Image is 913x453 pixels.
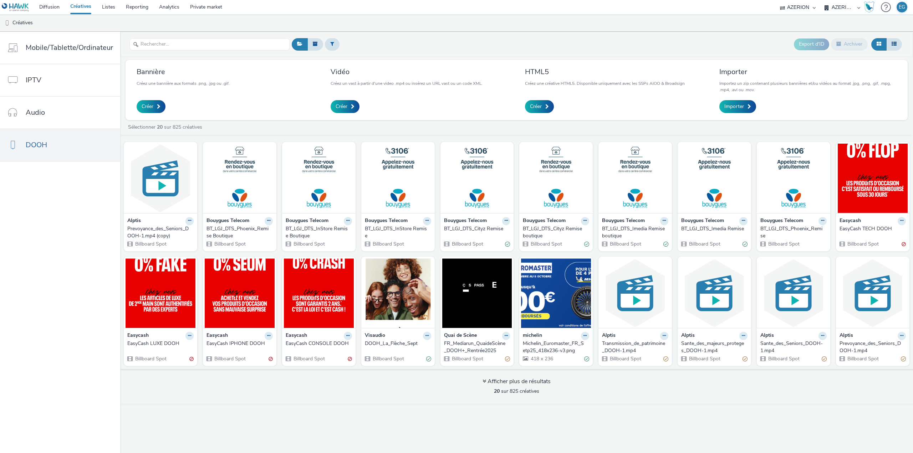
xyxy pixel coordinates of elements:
[523,340,586,355] div: Michelin_Euromaster_FR_Setp25_418x236-v3.png
[759,258,828,328] img: Sante_des_Seniors_DOOH-1.mp4 visual
[372,355,404,362] span: Billboard Spot
[822,355,827,362] div: Partiellement valide
[609,355,641,362] span: Billboard Spot
[365,225,431,240] a: BT_LGJ_DTS_InStore Remise
[293,355,325,362] span: Billboard Spot
[127,332,149,340] strong: Easycash
[584,240,589,248] div: Valide
[26,107,45,118] span: Audio
[743,240,748,248] div: Valide
[157,124,163,130] strong: 20
[365,332,385,340] strong: Visaudio
[847,241,879,247] span: Billboard Spot
[847,355,879,362] span: Billboard Spot
[525,80,685,87] p: Créez une créative HTML5. Disponible uniquement avec les SSPs AIOO & Broadsign
[719,100,756,113] a: Importer
[483,377,551,386] div: Afficher plus de résultats
[206,340,273,347] a: EasyCash IPHONE DOOH
[26,42,113,53] span: Mobile/Tablette/Ordinateur
[365,225,428,240] div: BT_LGJ_DTS_InStore Remise
[584,355,589,362] div: Valide
[901,355,906,362] div: Partiellement valide
[688,241,720,247] span: Billboard Spot
[331,67,483,77] h3: Vidéo
[444,332,477,340] strong: Quai de Scène
[681,217,724,225] strong: Bouygues Telecom
[760,340,827,355] a: Sante_des_Seniors_DOOH-1.mp4
[286,217,328,225] strong: Bouygues Telecom
[602,225,668,240] a: BT_LGJ_DTS_Imedia Remise boutique
[206,225,273,240] a: BT_LGJ_DTS_Phoenix_Remise Boutique
[444,340,510,355] a: FR_Mediarun_QuaideScène_DOOH+_Rentrée2025
[372,241,404,247] span: Billboard Spot
[142,103,153,110] span: Créer
[681,332,695,340] strong: Alptis
[494,388,500,395] strong: 20
[293,241,325,247] span: Billboard Spot
[286,340,349,347] div: EasyCash CONSOLE DOOH
[2,3,29,12] img: undefined Logo
[442,144,512,213] img: BT_LGJ_DTS_Cityz Remise visual
[129,38,290,51] input: Rechercher...
[451,355,483,362] span: Billboard Spot
[759,144,828,213] img: BT_LGJ_DTS_Phoenix_Remise visual
[286,225,352,240] a: BT_LGJ_DTS_InStore Remise Boutique
[286,225,349,240] div: BT_LGJ_DTS_InStore Remise Boutique
[838,144,908,213] img: EasyCash TECH DOOH visual
[127,340,191,347] div: EasyCash LUXE DOOH
[521,258,591,328] img: Michelin_Euromaster_FR_Setp25_418x236-v3.png visual
[719,80,897,93] p: Importez un zip contenant plusieurs bannières et/ou vidéos au format .jpg, .png, .gif, .mpg, .mp4...
[871,38,887,50] button: Grille
[126,258,195,328] img: EasyCash LUXE DOOH visual
[602,332,616,340] strong: Alptis
[523,340,589,355] a: Michelin_Euromaster_FR_Setp25_418x236-v3.png
[127,225,194,240] a: Prevoyance_des_Seniors_DOOH-1.mp4 (copy)
[679,144,749,213] img: BT_LGJ_DTS_Imedia Remise visual
[679,258,749,328] img: Sante_des_majeurs_proteges_DOOH-1.mp4 visual
[426,355,431,362] div: Valide
[206,340,270,347] div: EasyCash IPHONE DOOH
[602,340,665,355] div: Transmission_de_patrimoine_DOOH-1.mp4
[760,225,824,240] div: BT_LGJ_DTS_Phoenix_Remise
[505,240,510,248] div: Valide
[523,225,589,240] a: BT_LGJ_DTS_Cityz Remise boutique
[4,20,11,27] img: dooh
[189,355,194,362] div: Invalide
[137,80,230,87] p: Créez une bannière aux formats .png, .jpg ou .gif.
[840,340,906,355] a: Prevoyance_des_Seniors_DOOH-1.mp4
[902,240,906,248] div: Invalide
[205,144,275,213] img: BT_LGJ_DTS_Phoenix_Remise Boutique visual
[886,38,902,50] button: Liste
[206,332,228,340] strong: Easycash
[206,217,249,225] strong: Bouygues Telecom
[363,258,433,328] img: DOOH_La_Flèche_Sept visual
[681,225,745,232] div: BT_LGJ_DTS_Imedia Remise
[864,1,874,13] div: Hawk Academy
[530,103,542,110] span: Créer
[365,217,408,225] strong: Bouygues Telecom
[602,217,645,225] strong: Bouygues Telecom
[444,340,507,355] div: FR_Mediarun_QuaideScène_DOOH+_Rentrée2025
[663,240,668,248] div: Valide
[681,340,748,355] a: Sante_des_majeurs_proteges_DOOH-1.mp4
[525,67,685,77] h3: HTML5
[284,258,354,328] img: EasyCash CONSOLE DOOH visual
[444,225,510,232] a: BT_LGJ_DTS_Cityz Remise
[126,144,195,213] img: Prevoyance_des_Seniors_DOOH-1.mp4 (copy) visual
[26,75,41,85] span: IPTV
[523,217,566,225] strong: Bouygues Telecom
[831,38,868,50] button: Archiver
[767,241,800,247] span: Billboard Spot
[794,38,829,50] button: Export d'ID
[348,355,352,362] div: Invalide
[137,67,230,77] h3: Bannière
[214,241,246,247] span: Billboard Spot
[365,340,428,347] div: DOOH_La_Flèche_Sept
[681,225,748,232] a: BT_LGJ_DTS_Imedia Remise
[681,340,745,355] div: Sante_des_majeurs_proteges_DOOH-1.mp4
[602,340,668,355] a: Transmission_de_patrimoine_DOOH-1.mp4
[840,340,903,355] div: Prevoyance_des_Seniors_DOOH-1.mp4
[26,140,47,150] span: DOOH
[760,340,824,355] div: Sante_des_Seniors_DOOH-1.mp4
[214,355,246,362] span: Billboard Spot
